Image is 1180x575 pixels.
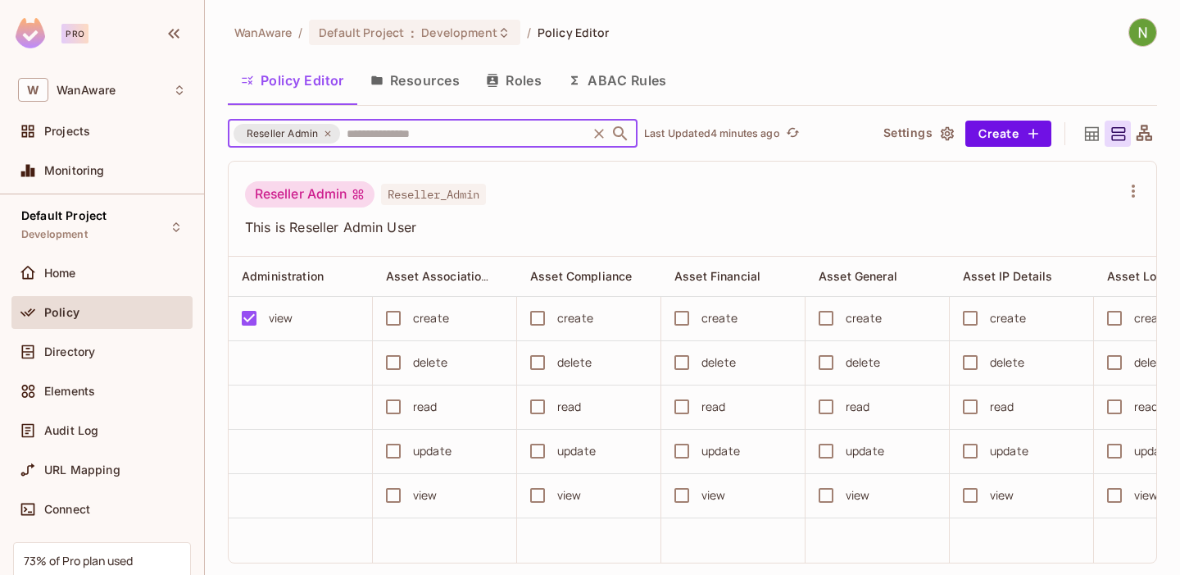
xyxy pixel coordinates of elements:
[877,121,959,147] button: Settings
[557,442,596,460] div: update
[701,486,726,504] div: view
[990,486,1014,504] div: view
[846,309,882,327] div: create
[557,309,593,327] div: create
[1134,309,1170,327] div: create
[61,24,88,43] div: Pro
[44,463,120,477] span: URL Mapping
[609,122,632,145] button: Open
[557,486,582,504] div: view
[44,345,95,358] span: Directory
[538,25,610,40] span: Policy Editor
[44,503,90,516] span: Connect
[298,25,302,40] li: /
[413,442,452,460] div: update
[786,125,800,142] span: refresh
[421,25,497,40] span: Development
[245,218,1120,236] span: This is Reseller Admin User
[413,309,449,327] div: create
[701,442,740,460] div: update
[18,78,48,102] span: W
[1134,354,1169,372] div: delete
[701,309,737,327] div: create
[588,122,610,145] button: Clear
[269,309,293,327] div: view
[44,267,76,280] span: Home
[21,228,88,241] span: Development
[555,60,680,101] button: ABAC Rules
[780,124,803,144] span: Click to refresh data
[963,269,1052,283] span: Asset IP Details
[245,181,374,208] div: Reseller Admin
[21,209,107,222] span: Default Project
[846,354,880,372] div: delete
[44,164,105,177] span: Monitoring
[990,309,1026,327] div: create
[557,354,592,372] div: delete
[819,269,897,283] span: Asset General
[413,354,447,372] div: delete
[701,398,726,416] div: read
[413,398,438,416] div: read
[1134,442,1173,460] div: update
[846,398,870,416] div: read
[1134,486,1159,504] div: view
[990,354,1024,372] div: delete
[44,385,95,398] span: Elements
[16,18,45,48] img: SReyMgAAAABJRU5ErkJggg==
[701,354,736,372] div: delete
[557,398,582,416] div: read
[783,124,803,144] button: refresh
[44,306,79,319] span: Policy
[44,125,90,138] span: Projects
[413,486,438,504] div: view
[57,84,116,97] span: Workspace: WanAware
[237,125,328,142] span: Reseller Admin
[319,25,404,40] span: Default Project
[242,269,324,283] span: Administration
[1134,398,1159,416] div: read
[674,269,760,283] span: Asset Financial
[1129,19,1156,46] img: Navanath Jadhav
[473,60,555,101] button: Roles
[381,184,486,205] span: Reseller_Admin
[527,25,531,40] li: /
[386,268,495,284] span: Asset Associations
[44,424,98,437] span: Audit Log
[530,269,632,283] span: Asset Compliance
[24,553,133,568] div: 73% of Pro plan used
[990,442,1028,460] div: update
[357,60,473,101] button: Resources
[846,486,870,504] div: view
[410,26,415,39] span: :
[990,398,1014,416] div: read
[228,60,357,101] button: Policy Editor
[234,25,292,40] span: the active workspace
[965,121,1051,147] button: Create
[846,442,884,460] div: update
[234,124,340,144] div: Reseller Admin
[644,127,780,140] p: Last Updated 4 minutes ago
